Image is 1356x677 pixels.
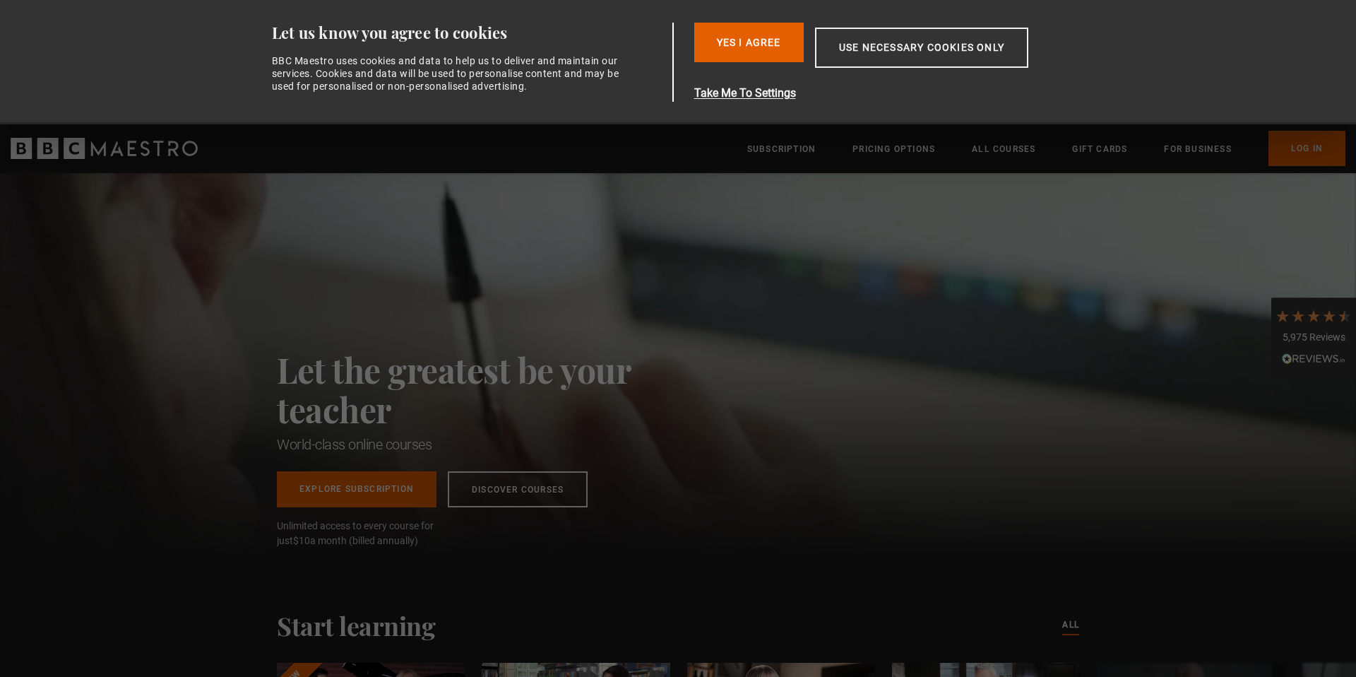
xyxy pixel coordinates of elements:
[747,142,816,156] a: Subscription
[1164,142,1231,156] a: For business
[1072,142,1127,156] a: Gift Cards
[272,54,628,93] div: BBC Maestro uses cookies and data to help us to deliver and maintain our services. Cookies and da...
[272,23,667,43] div: Let us know you agree to cookies
[1275,308,1352,324] div: 4.7 Stars
[1268,131,1345,166] a: Log In
[11,138,198,159] svg: BBC Maestro
[277,519,468,548] span: Unlimited access to every course for just a month (billed annually)
[694,23,804,62] button: Yes I Agree
[1282,353,1345,363] img: REVIEWS.io
[1275,352,1352,369] div: Read All Reviews
[277,350,694,429] h2: Let the greatest be your teacher
[1275,331,1352,345] div: 5,975 Reviews
[972,142,1035,156] a: All Courses
[747,131,1345,166] nav: Primary
[277,471,436,507] a: Explore Subscription
[852,142,935,156] a: Pricing Options
[293,535,310,546] span: $10
[448,471,588,507] a: Discover Courses
[694,85,1095,102] button: Take Me To Settings
[815,28,1028,68] button: Use necessary cookies only
[1271,298,1356,379] div: 5,975 ReviewsRead All Reviews
[277,435,694,454] h1: World-class online courses
[277,611,435,640] h2: Start learning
